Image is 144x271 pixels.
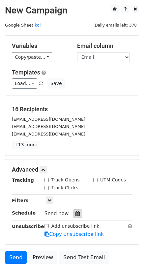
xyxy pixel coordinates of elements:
a: kol [35,23,41,28]
a: Templates [12,69,40,76]
strong: Schedule [12,210,36,216]
small: [EMAIL_ADDRESS][DOMAIN_NAME] [12,132,85,136]
span: Daily emails left: 378 [92,22,139,29]
button: Save [47,78,65,89]
a: Daily emails left: 378 [92,23,139,28]
a: Copy/paste... [12,52,52,62]
small: Google Sheet: [5,23,41,28]
label: Track Clicks [51,184,78,191]
small: [EMAIL_ADDRESS][DOMAIN_NAME] [12,117,85,122]
iframe: Chat Widget [111,240,144,271]
h2: New Campaign [5,5,139,16]
label: Track Opens [51,177,80,183]
strong: Tracking [12,177,34,183]
a: Preview [28,251,57,264]
strong: Filters [12,198,29,203]
h5: Email column [77,42,132,50]
small: [EMAIL_ADDRESS][DOMAIN_NAME] [12,124,85,129]
a: Send Test Email [59,251,109,264]
label: UTM Codes [100,177,126,183]
strong: Unsubscribe [12,224,44,229]
label: Add unsubscribe link [51,223,100,230]
a: Load... [12,78,37,89]
a: Send [5,251,27,264]
a: +13 more [12,141,40,149]
h5: Advanced [12,166,132,173]
span: Send now [44,211,69,217]
h5: Variables [12,42,67,50]
h5: 16 Recipients [12,106,132,113]
a: Copy unsubscribe link [44,231,104,237]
